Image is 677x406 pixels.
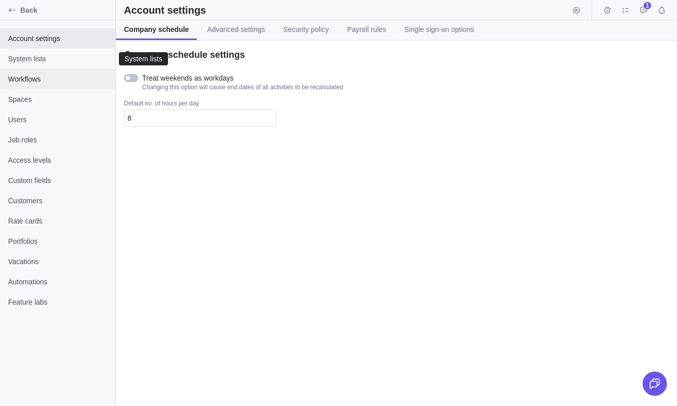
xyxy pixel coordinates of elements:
[142,83,343,91] span: Changing this option will cause end dates of all activities to be recalculated
[404,24,474,34] span: Single sign-on options
[8,297,107,307] span: Feature labs
[142,73,343,83] span: Treat weekends as workdays
[600,8,614,16] a: Time logs
[618,8,632,16] a: My assignments
[569,3,583,17] span: Start timer
[396,20,482,40] a: Single sign-on options
[199,20,273,40] a: Advanced settings
[8,54,107,64] span: System lists
[8,115,107,125] span: Users
[124,109,276,127] input: Default no. of hours per day
[275,20,337,40] a: Security policy
[637,8,651,16] a: Approval requests
[20,5,111,15] span: Back
[8,256,107,267] span: Vacations
[347,24,386,34] span: Payroll rules
[8,196,107,206] span: Customers
[655,8,669,16] a: Notifications
[8,135,107,145] span: Job roles
[8,33,107,44] span: Account settings
[8,155,107,165] span: Access levels
[8,277,107,287] span: Automations
[116,20,197,40] a: Company schedule
[123,55,163,63] div: System lists
[655,3,669,17] span: Notifications
[8,216,107,226] span: Rate cards
[124,24,189,34] span: Company schedule
[8,94,107,104] span: Spaces
[124,49,245,61] h3: Company schedule settings
[8,74,107,84] span: Workflows
[339,20,394,40] a: Payroll rules
[124,99,276,109] div: Default no. of hours per day
[618,3,632,17] span: My assignments
[283,24,329,34] span: Security policy
[124,3,206,17] h2: Account settings
[600,3,614,17] span: Time logs
[637,3,651,17] span: Approval requests
[8,175,107,186] span: Custom fields
[8,236,107,246] span: Portfolios
[207,24,265,34] span: Advanced settings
